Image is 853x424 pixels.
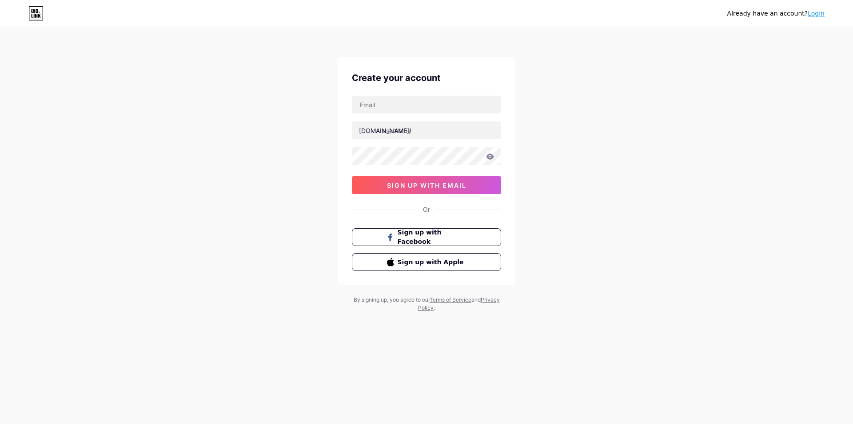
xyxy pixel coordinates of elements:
div: By signing up, you agree to our and . [351,296,502,312]
span: sign up with email [387,182,466,189]
div: Already have an account? [727,9,825,18]
span: Sign up with Apple [398,258,466,267]
div: [DOMAIN_NAME]/ [359,126,411,135]
span: Sign up with Facebook [398,228,466,246]
a: Login [808,10,825,17]
button: sign up with email [352,176,501,194]
div: Create your account [352,71,501,85]
input: username [352,121,501,139]
a: Terms of Service [430,296,471,303]
input: Email [352,96,501,113]
button: Sign up with Facebook [352,228,501,246]
button: Sign up with Apple [352,253,501,271]
div: Or [423,205,430,214]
